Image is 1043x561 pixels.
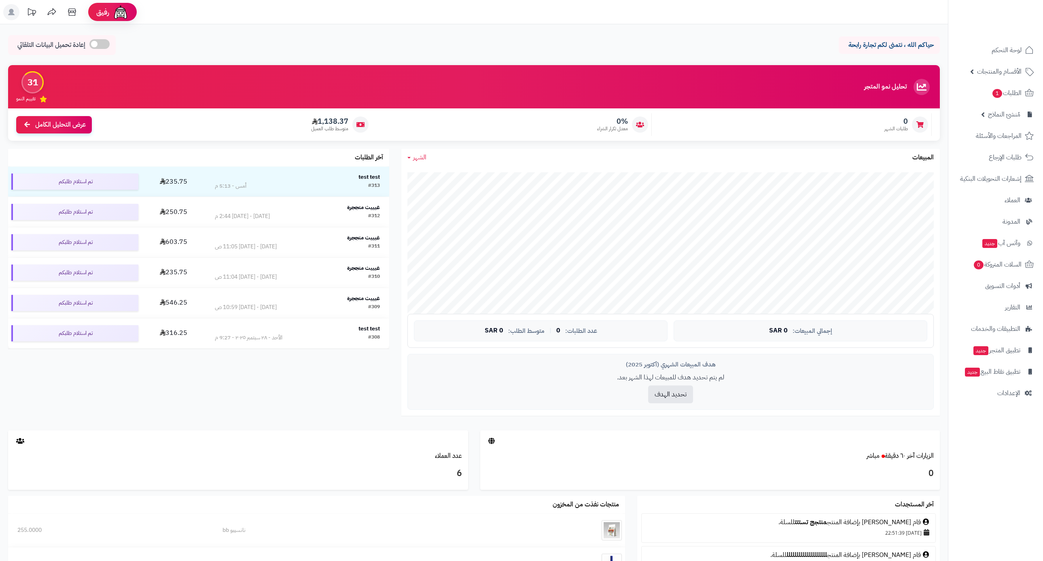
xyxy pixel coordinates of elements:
[311,125,348,132] span: متوسط طلب العميل
[215,334,282,342] div: الأحد - ٢٨ سبتمبر ٢٠٢٥ - 9:27 م
[347,233,380,242] strong: غيييث متججرة
[485,327,503,334] span: 0 SAR
[985,280,1020,292] span: أدوات التسويق
[11,295,138,311] div: تم استلام طلبكم
[953,40,1038,60] a: لوحة التحكم
[435,451,462,461] a: عدد العملاء
[646,550,931,560] div: قام [PERSON_NAME] بإضافة المنتج للسلة.
[953,383,1038,403] a: الإعدادات
[16,95,36,102] span: تقييم النمو
[11,265,138,281] div: تم استلام طلبكم
[988,109,1020,120] span: مُنشئ النماذج
[912,154,934,161] h3: المبيعات
[368,273,380,281] div: #310
[884,117,908,126] span: 0
[884,125,908,132] span: طلبات الشهر
[96,7,109,17] span: رفيق
[358,324,380,333] strong: test test
[368,243,380,251] div: #311
[992,89,1002,98] span: 1
[867,451,934,461] a: الزيارات آخر ٦٠ دقيقةمباشر
[215,243,277,251] div: [DATE] - [DATE] 11:05 ص
[17,40,85,50] span: إعادة تحميل البيانات التلقائي
[973,345,1020,356] span: تطبيق المتجر
[953,191,1038,210] a: العملاء
[953,362,1038,381] a: تطبيق نقاط البيعجديد
[355,154,383,161] h3: آخر الطلبات
[953,148,1038,167] a: طلبات الإرجاع
[215,273,277,281] div: [DATE] - [DATE] 11:04 ص
[793,328,832,334] span: إجمالي المبيعات:
[142,227,206,257] td: 603.75
[11,204,138,220] div: تم استلام طلبكم
[311,117,348,126] span: 1,138.37
[973,259,1022,270] span: السلات المتروكة
[368,182,380,190] div: #313
[992,44,1022,56] span: لوحة التحكم
[407,153,426,162] a: الشهر
[965,368,980,377] span: جديد
[973,346,988,355] span: جديد
[953,83,1038,103] a: الطلبات1
[413,152,426,162] span: الشهر
[16,116,92,133] a: عرض التحليل الكامل
[11,174,138,190] div: تم استلام طلبكم
[953,341,1038,360] a: تطبيق المتجرجديد
[953,126,1038,146] a: المراجعات والأسئلة
[971,323,1020,334] span: التطبيقات والخدمات
[953,255,1038,274] a: السلات المتروكة0
[368,334,380,342] div: #308
[597,117,628,126] span: 0%
[556,327,560,334] span: 0
[977,66,1022,77] span: الأقسام والمنتجات
[960,173,1022,184] span: إشعارات التحويلات البنكية
[1005,195,1020,206] span: العملاء
[358,173,380,181] strong: test test
[646,527,931,538] div: [DATE] 22:51:39
[953,319,1038,339] a: التطبيقات والخدمات
[565,328,597,334] span: عدد الطلبات:
[867,451,880,461] small: مباشر
[414,360,927,369] div: هدف المبيعات الشهري (أكتوبر 2025)
[988,17,1035,34] img: logo-2.png
[953,298,1038,317] a: التقارير
[953,169,1038,188] a: إشعارات التحويلات البنكية
[982,239,997,248] span: جديد
[549,328,551,334] span: |
[215,182,246,190] div: أمس - 5:13 م
[414,373,927,382] p: لم يتم تحديد هدف للمبيعات لهذا الشهر بعد.
[973,260,984,270] span: 0
[953,276,1038,296] a: أدوات التسويق
[895,501,934,508] h3: آخر المستجدات
[142,197,206,227] td: 250.75
[368,303,380,311] div: #309
[368,212,380,220] div: #312
[215,303,277,311] div: [DATE] - [DATE] 10:59 ص
[769,327,788,334] span: 0 SAR
[11,325,138,341] div: تم استلام طلبكم
[953,233,1038,253] a: وآتس آبجديد
[347,264,380,272] strong: غيييث متججرة
[982,237,1020,249] span: وآتس آب
[997,387,1020,399] span: الإعدادات
[602,520,622,540] img: نانسيبو bb
[486,467,934,481] h3: 0
[142,258,206,288] td: 235.75
[1003,216,1020,227] span: المدونة
[992,87,1022,99] span: الطلبات
[553,501,619,508] h3: منتجات نفذت من المخزون
[14,467,462,481] h3: 6
[215,212,270,220] div: [DATE] - [DATE] 2:44 م
[142,288,206,318] td: 546.25
[142,167,206,197] td: 235.75
[845,40,934,50] p: حياكم الله ، نتمنى لكم تجارة رابحة
[795,517,827,527] a: منتجج تستتت
[35,120,86,129] span: عرض التحليل الكامل
[112,4,129,20] img: ai-face.png
[964,366,1020,377] span: تطبيق نقاط البيع
[223,526,488,534] div: نانسيبو bb
[648,385,693,403] button: تحديد الهدف
[17,526,204,534] div: 255.0000
[989,152,1022,163] span: طلبات الإرجاع
[11,234,138,250] div: تم استلام طلبكم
